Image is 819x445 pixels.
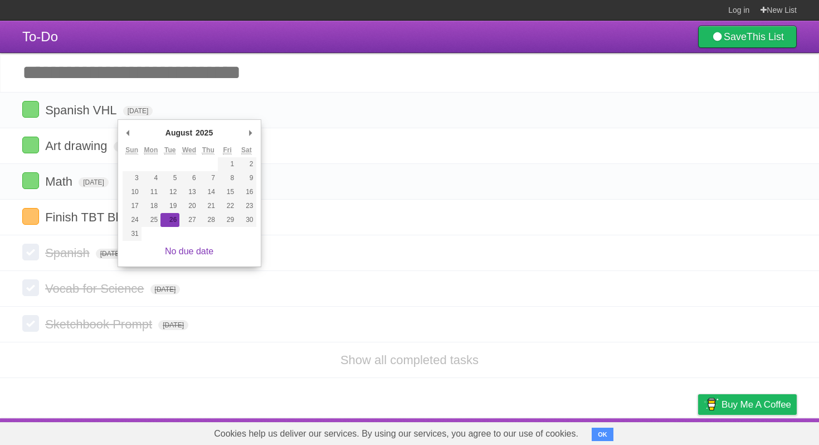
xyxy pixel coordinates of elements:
span: [DATE] [79,177,109,187]
span: Cookies help us deliver our services. By using our services, you agree to our use of cookies. [203,423,589,445]
button: 15 [218,185,237,199]
button: OK [592,428,613,441]
label: Done [22,137,39,153]
button: 13 [179,185,198,199]
button: 1 [218,157,237,171]
a: Buy me a coffee [698,394,797,415]
label: Done [22,208,39,225]
button: 30 [237,213,256,227]
a: About [550,421,573,442]
div: August [164,124,194,141]
button: 20 [179,199,198,213]
span: Vocab for Science [45,282,147,296]
abbr: Thursday [202,146,214,154]
label: Done [22,244,39,260]
a: Show all completed tasks [340,353,479,367]
span: Spanish VHL [45,103,119,117]
abbr: Wednesday [182,146,196,154]
span: Buy me a coffee [721,395,791,414]
button: 18 [142,199,160,213]
button: 3 [123,171,142,185]
a: Developers [587,421,632,442]
button: 17 [123,199,142,213]
a: Terms [646,421,670,442]
button: 7 [199,171,218,185]
button: 21 [199,199,218,213]
a: No due date [165,246,213,256]
button: 14 [199,185,218,199]
button: 2 [237,157,256,171]
button: Previous Month [123,124,134,141]
button: 25 [142,213,160,227]
button: 29 [218,213,237,227]
a: SaveThis List [698,26,797,48]
span: Spanish [45,246,92,260]
button: Next Month [245,124,256,141]
button: 23 [237,199,256,213]
span: [DATE] [150,284,181,294]
b: This List [747,31,784,42]
button: 28 [199,213,218,227]
span: Finish TBT Blackout Poetry [45,210,196,224]
span: [DATE] [114,142,144,152]
span: [DATE] [123,106,153,116]
span: Art drawing [45,139,110,153]
img: Buy me a coffee [704,395,719,414]
span: To-Do [22,29,58,44]
label: Done [22,172,39,189]
a: Suggest a feature [727,421,797,442]
button: 11 [142,185,160,199]
button: 6 [179,171,198,185]
div: 2025 [194,124,214,141]
span: [DATE] [158,320,188,330]
abbr: Sunday [125,146,138,154]
button: 24 [123,213,142,227]
span: Math [45,175,75,188]
span: [DATE] [96,249,126,259]
button: 10 [123,185,142,199]
label: Done [22,101,39,118]
button: 27 [179,213,198,227]
button: 16 [237,185,256,199]
abbr: Friday [223,146,231,154]
button: 26 [160,213,179,227]
button: 9 [237,171,256,185]
button: 12 [160,185,179,199]
button: 19 [160,199,179,213]
abbr: Tuesday [164,146,175,154]
label: Done [22,279,39,296]
button: 5 [160,171,179,185]
a: Privacy [684,421,713,442]
span: Sketchbook Prompt [45,317,155,331]
button: 31 [123,227,142,241]
label: Done [22,315,39,332]
abbr: Monday [144,146,158,154]
button: 22 [218,199,237,213]
abbr: Saturday [241,146,252,154]
button: 4 [142,171,160,185]
button: 8 [218,171,237,185]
